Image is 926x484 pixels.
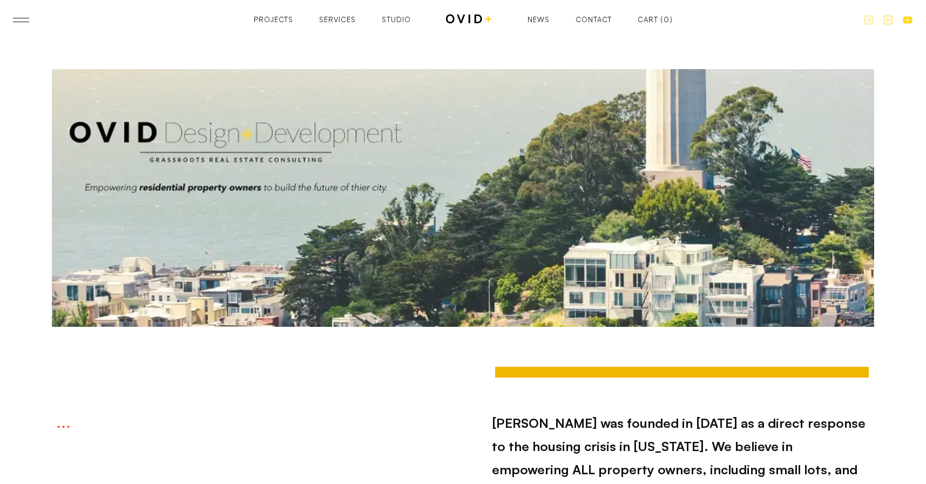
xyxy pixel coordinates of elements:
a: Projects [254,16,293,23]
a: News [528,16,550,23]
a: Open cart [638,16,673,23]
a: Contact [576,16,612,23]
div: Cart [638,16,658,23]
div: ) [670,16,673,23]
img: San Francisco Residential Property Owners empowered [52,69,874,327]
a: Studio [382,16,411,23]
div: ( [660,16,663,23]
div: ... [57,416,77,457]
div: 0 [664,16,670,23]
a: Services [319,16,356,23]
